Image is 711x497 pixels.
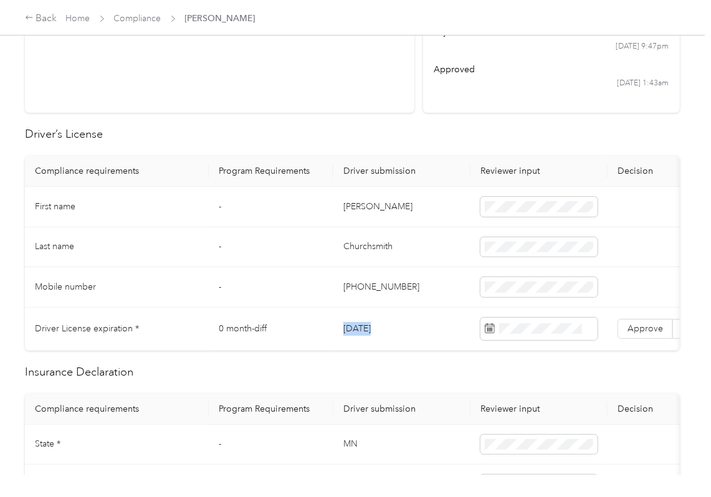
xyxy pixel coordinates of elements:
[470,156,608,187] th: Reviewer input
[209,227,333,268] td: -
[25,425,209,465] td: State *
[333,394,470,425] th: Driver submission
[35,438,60,449] span: State *
[185,12,255,25] span: [PERSON_NAME]
[618,78,669,89] time: [DATE] 1:43am
[25,267,209,308] td: Mobile number
[333,156,470,187] th: Driver submission
[209,308,333,351] td: 0 month-diff
[35,323,139,334] span: Driver License expiration *
[35,282,96,292] span: Mobile number
[333,227,470,268] td: Churchsmith
[333,308,470,351] td: [DATE]
[25,364,680,381] h2: Insurance Declaration
[25,126,680,143] h2: Driver’s License
[209,187,333,227] td: -
[209,156,333,187] th: Program Requirements
[333,267,470,308] td: [PHONE_NUMBER]
[209,267,333,308] td: -
[470,394,608,425] th: Reviewer input
[114,13,161,24] a: Compliance
[616,41,669,52] time: [DATE] 9:47pm
[434,63,669,76] div: approved
[627,323,663,334] span: Approve
[25,308,209,351] td: Driver License expiration *
[25,227,209,268] td: Last name
[25,187,209,227] td: First name
[25,11,57,26] div: Back
[25,156,209,187] th: Compliance requirements
[333,187,470,227] td: [PERSON_NAME]
[25,394,209,425] th: Compliance requirements
[333,425,470,465] td: MN
[66,13,90,24] a: Home
[641,427,711,497] iframe: Everlance-gr Chat Button Frame
[35,241,74,252] span: Last name
[209,425,333,465] td: -
[35,201,75,212] span: First name
[209,394,333,425] th: Program Requirements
